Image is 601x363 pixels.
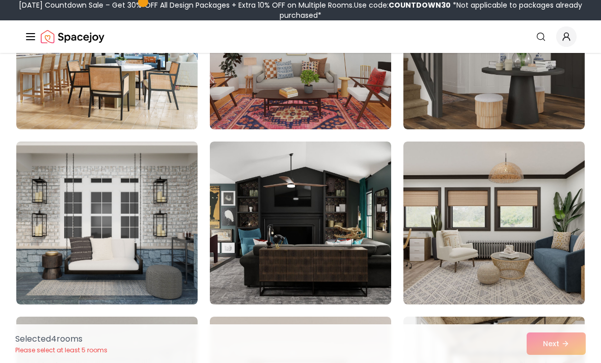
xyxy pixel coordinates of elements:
img: Room room-70 [16,142,198,304]
img: Spacejoy Logo [41,26,104,47]
p: Please select at least 5 rooms [15,346,107,354]
img: Room room-71 [210,142,391,304]
nav: Global [24,20,577,53]
img: Room room-72 [403,142,585,304]
p: Selected 4 room s [15,333,107,345]
a: Spacejoy [41,26,104,47]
